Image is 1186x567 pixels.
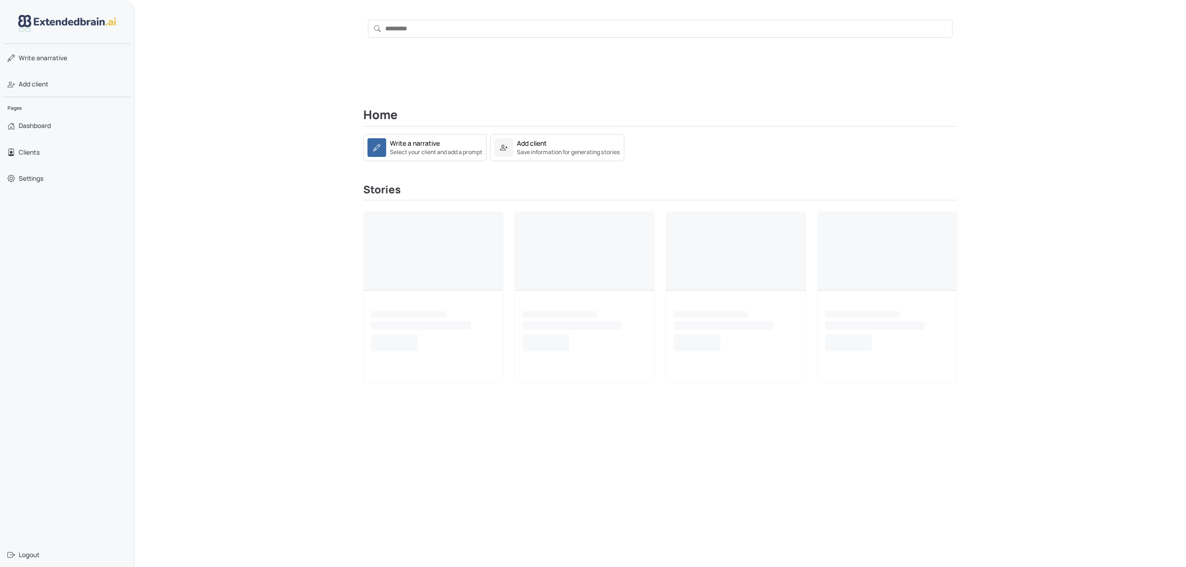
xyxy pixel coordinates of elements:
[490,142,624,151] a: Add clientSave information for generating stories
[363,184,957,200] h3: Stories
[19,54,40,62] span: Write a
[363,108,957,127] h2: Home
[19,550,40,560] span: Logout
[490,134,624,161] a: Add clientSave information for generating stories
[18,15,116,32] img: logo
[390,138,440,148] div: Write a narrative
[363,142,487,151] a: Write a narrativeSelect your client and add a prompt
[19,53,67,63] span: narrative
[517,138,547,148] div: Add client
[390,148,482,156] small: Select your client and add a prompt
[517,148,620,156] small: Save information for generating stories
[19,79,49,89] span: Add client
[363,134,487,161] a: Write a narrativeSelect your client and add a prompt
[19,121,51,130] span: Dashboard
[19,148,40,157] span: Clients
[19,174,43,183] span: Settings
